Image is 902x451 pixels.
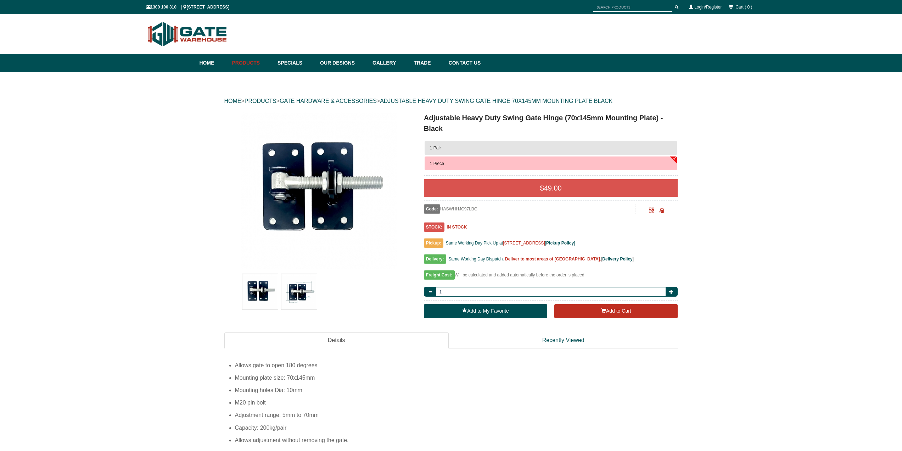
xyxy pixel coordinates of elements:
[424,254,446,264] span: Delivery:
[235,409,678,421] li: Adjustment range: 5mm to 70mm
[241,112,397,269] img: Adjustable Heavy Duty Swing Gate Hinge (70x145mm Mounting Plate) - Black - 1 Piece - Gate Warehouse
[505,257,601,262] b: Deliver to most areas of [GEOGRAPHIC_DATA].
[449,332,678,348] a: Recently Viewed
[659,208,664,213] span: Click to copy the URL
[424,179,678,197] div: $
[235,384,678,396] li: Mounting holes Dia: 10mm
[369,54,410,72] a: Gallery
[546,241,574,246] a: Pickup Policy
[425,156,677,171] button: 1 Piece
[146,5,230,10] span: 1300 100 310 | [STREET_ADDRESS]
[235,422,678,434] li: Capacity: 200kg/pair
[424,304,547,318] a: Add to My Favorite
[503,241,545,246] a: [STREET_ADDRESS]
[593,3,672,12] input: SEARCH PRODUCTS
[245,98,276,104] a: PRODUCTS
[224,332,449,348] a: Details
[280,98,377,104] a: GATE HARDWARE & ACCESSORIES
[229,54,274,72] a: Products
[649,209,654,214] a: Click to enlarge and scan to share.
[425,141,677,155] button: 1 Pair
[424,255,678,267] div: [ ]
[445,54,481,72] a: Contact Us
[424,204,440,214] span: Code:
[424,271,678,283] div: Will be calculated and added automatically before the order is placed.
[242,274,278,309] img: Adjustable Heavy Duty Swing Gate Hinge (70x145mm Mounting Plate) - Black
[316,54,369,72] a: Our Designs
[447,225,467,230] b: IN STOCK
[235,434,678,446] li: Allows adjustment without removing the gate.
[225,112,413,269] a: Adjustable Heavy Duty Swing Gate Hinge (70x145mm Mounting Plate) - Black - 1 Piece - Gate Warehouse
[424,204,635,214] div: HASWHHJC97LBG
[224,90,678,112] div: > > >
[430,145,441,150] span: 1 Pair
[424,270,455,280] span: Freight Cost:
[235,372,678,384] li: Mounting plate size: 70x145mm
[410,54,445,72] a: Trade
[446,241,575,246] span: Same Working Day Pick Up at [ ]
[430,161,444,166] span: 1 Piece
[274,54,316,72] a: Specials
[235,359,678,372] li: Allows gate to open 180 degrees
[235,396,678,409] li: M20 pin bolt
[224,98,241,104] a: HOME
[554,304,678,318] button: Add to Cart
[424,238,443,248] span: Pickup:
[424,112,678,134] h1: Adjustable Heavy Duty Swing Gate Hinge (70x145mm Mounting Plate) - Black
[735,5,752,10] span: Cart ( 0 )
[424,222,444,232] span: STOCK:
[146,18,229,50] img: Gate Warehouse
[281,274,317,309] img: Adjustable Heavy Duty Swing Gate Hinge (70x145mm Mounting Plate) - Black
[602,257,632,262] a: Delivery Policy
[380,98,612,104] a: ADJUSTABLE HEAVY DUTY SWING GATE HINGE 70X145MM MOUNTING PLATE BLACK
[200,54,229,72] a: Home
[544,184,562,192] span: 49.00
[448,257,504,262] span: Same Working Day Dispatch.
[694,5,722,10] a: Login/Register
